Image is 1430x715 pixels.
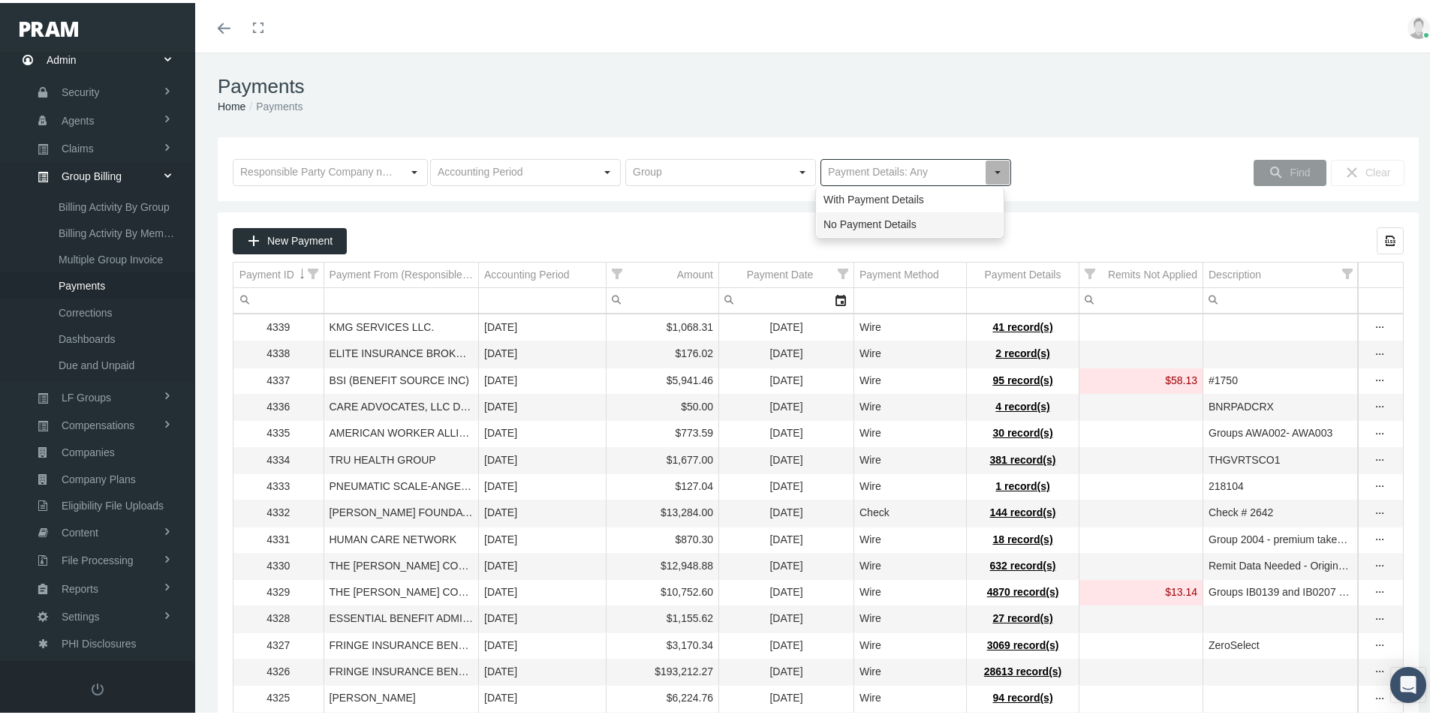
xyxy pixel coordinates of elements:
[479,312,607,338] td: [DATE]
[479,603,607,629] td: [DATE]
[233,444,324,470] td: 4334
[402,157,427,182] div: Select
[1368,556,1392,571] div: Show Payment actions
[62,464,136,489] span: Company Plans
[479,338,607,365] td: [DATE]
[1203,392,1359,418] td: BNRPADCRX
[719,683,854,709] td: [DATE]
[62,490,164,515] span: Eligibility File Uploads
[612,503,713,517] div: $13,284.00
[245,95,303,112] li: Payments
[990,451,1056,463] span: 381 record(s)
[59,270,105,296] span: Payments
[992,689,1052,701] span: 94 record(s)
[308,266,318,276] span: Show filter options for column 'Payment ID'
[233,550,324,576] td: 4330
[719,418,854,444] td: [DATE]
[992,371,1052,383] span: 95 record(s)
[607,285,718,310] input: Filter cell
[719,629,854,656] td: [DATE]
[1368,344,1392,359] div: more
[612,397,713,411] div: $50.00
[1203,524,1359,550] td: Group 2004 - premium taken from current account balance
[719,365,854,391] td: [DATE]
[233,656,324,683] td: 4326
[239,265,294,279] div: Payment ID
[20,19,78,34] img: PRAM_20_x_78.png
[62,161,122,186] span: Group Billing
[790,157,815,182] div: Select
[854,656,967,683] td: Wire
[990,557,1056,569] span: 632 record(s)
[1368,371,1392,386] div: more
[1342,266,1353,276] span: Show filter options for column 'Description'
[479,577,607,603] td: [DATE]
[854,418,967,444] td: Wire
[719,392,854,418] td: [DATE]
[838,266,848,276] span: Show filter options for column 'Payment Date'
[854,338,967,365] td: Wire
[985,265,1061,279] div: Payment Details
[992,530,1052,542] span: 18 record(s)
[1203,470,1359,497] td: 218104
[1203,550,1359,576] td: Remit Data Needed - Original payment was $23,701.48 ($10,752.60 applied to IB0139 & IB0207 remit ...
[607,260,719,285] td: Column Amount
[612,423,713,437] div: $773.59
[324,550,479,576] td: THE [PERSON_NAME] COMPANY
[59,350,134,375] span: Due and Unpaid
[233,683,324,709] td: 4325
[992,318,1052,330] span: 41 record(s)
[607,285,719,311] td: Filter cell
[62,410,134,435] span: Compensations
[233,365,324,391] td: 4337
[719,285,854,311] td: Filter cell
[479,365,607,391] td: [DATE]
[324,629,479,656] td: FRINGE INSURANCE BENEFITS
[1368,344,1392,359] div: Show Payment actions
[59,297,113,323] span: Corrections
[992,609,1052,621] span: 27 record(s)
[62,545,134,570] span: File Processing
[984,662,1062,674] span: 28613 record(s)
[1368,635,1392,650] div: more
[1368,662,1392,677] div: Show Payment actions
[854,550,967,576] td: Wire
[995,398,1049,410] span: 4 record(s)
[1368,582,1392,597] div: more
[233,497,324,524] td: 4332
[233,392,324,418] td: 4336
[233,285,324,310] input: Filter cell
[1079,285,1203,310] input: Filter cell
[612,688,713,702] div: $6,224.76
[233,603,324,629] td: 4328
[324,312,479,338] td: KMG SERVICES LLC.
[47,43,77,71] span: Admin
[479,656,607,683] td: [DATE]
[324,260,479,285] td: Column Payment From (Responsible Party)
[1368,582,1392,597] div: Show Payment actions
[62,133,94,158] span: Claims
[1209,265,1261,279] div: Description
[612,608,713,623] div: $1,155.62
[1368,556,1392,571] div: more
[324,497,479,524] td: [PERSON_NAME] FOUNDATION
[854,683,967,709] td: Wire
[854,524,967,550] td: Wire
[233,577,324,603] td: 4329
[479,470,607,497] td: [DATE]
[1368,317,1392,332] div: more
[233,312,324,338] td: 4339
[324,656,479,683] td: FRINGE INSURANCE BENEFITS
[324,603,479,629] td: ESSENTIAL BENEFIT ADMINISTRATORS
[719,577,854,603] td: [DATE]
[233,224,1404,251] div: Data grid toolbar
[854,392,967,418] td: Wire
[233,629,324,656] td: 4327
[62,517,98,542] span: Content
[719,470,854,497] td: [DATE]
[59,218,179,243] span: Billing Activity By Member
[719,338,854,365] td: [DATE]
[1085,582,1197,596] div: $13.14
[1079,285,1203,311] td: Filter cell
[1203,365,1359,391] td: #1750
